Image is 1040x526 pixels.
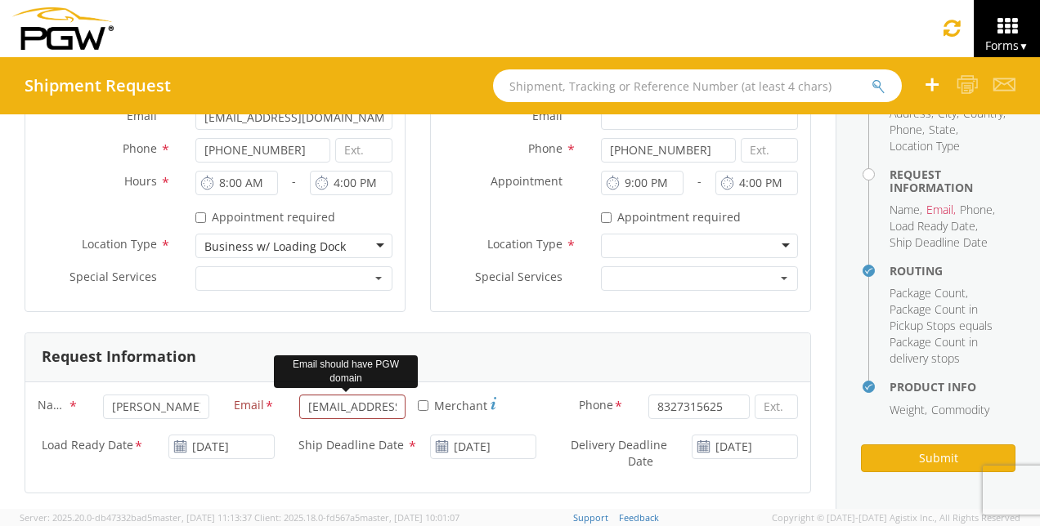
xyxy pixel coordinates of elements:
[926,202,956,218] li: ,
[335,138,392,163] input: Ext.
[82,236,157,252] span: Location Type
[619,511,659,524] a: Feedback
[204,238,346,255] div: Business w/ Loading Dock
[601,207,744,225] label: Appointment required
[152,511,252,524] span: master, [DATE] 11:13:37
[890,122,925,138] li: ,
[298,437,404,452] span: Ship Deadline Date
[491,173,563,189] span: Appointment
[890,234,988,250] span: Ship Deadline Date
[890,138,960,154] span: Location Type
[861,444,1015,472] button: Submit
[127,108,157,123] span: Email
[931,402,989,417] span: Commodity
[195,212,206,223] input: Appointment required
[20,511,252,524] span: Server: 2025.20.0-db47332bad5
[890,402,925,417] span: Weight
[755,394,798,419] input: Ext.
[890,265,1015,277] h4: Routing
[1019,39,1029,53] span: ▼
[42,437,133,456] span: Load Ready Date
[890,285,966,301] span: Package Count
[195,207,338,225] label: Appointment required
[772,511,1020,524] span: Copyright © [DATE]-[DATE] Agistix Inc., All Rights Reserved
[42,349,196,365] h3: Request Information
[418,394,496,414] label: Merchant
[890,168,1015,194] h4: Request Information
[890,402,927,418] li: ,
[890,218,978,234] li: ,
[25,77,171,95] h4: Shipment Request
[929,122,956,137] span: State
[697,173,702,189] span: -
[890,285,968,301] li: ,
[890,381,1015,393] h4: Product Info
[532,108,563,123] span: Email
[38,397,68,416] span: Name
[69,269,157,284] span: Special Services
[960,202,993,217] span: Phone
[741,138,798,163] input: Ext.
[890,301,993,366] span: Package Count in Pickup Stops equals Package Count in delivery stops
[493,69,902,102] input: Shipment, Tracking or Reference Number (at least 4 chars)
[528,140,563,156] span: Phone
[360,511,459,524] span: master, [DATE] 10:01:07
[123,140,157,156] span: Phone
[579,397,613,416] span: Phone
[601,212,612,223] input: Appointment required
[234,397,264,416] span: Email
[12,7,114,50] img: pgw-form-logo-1aaa8060b1cc70fad034.png
[292,173,296,189] span: -
[573,511,608,524] a: Support
[274,355,418,388] div: Email should have PGW domain
[890,218,975,234] span: Load Ready Date
[929,122,958,138] li: ,
[926,202,953,217] span: Email
[985,38,1029,53] span: Forms
[890,122,922,137] span: Phone
[487,236,563,252] span: Location Type
[960,202,995,218] li: ,
[418,400,428,411] input: Merchant
[124,173,157,189] span: Hours
[571,437,667,469] span: Delivery Deadline Date
[475,269,563,284] span: Special Services
[890,202,922,218] li: ,
[254,511,459,524] span: Client: 2025.18.0-fd567a5
[890,202,920,217] span: Name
